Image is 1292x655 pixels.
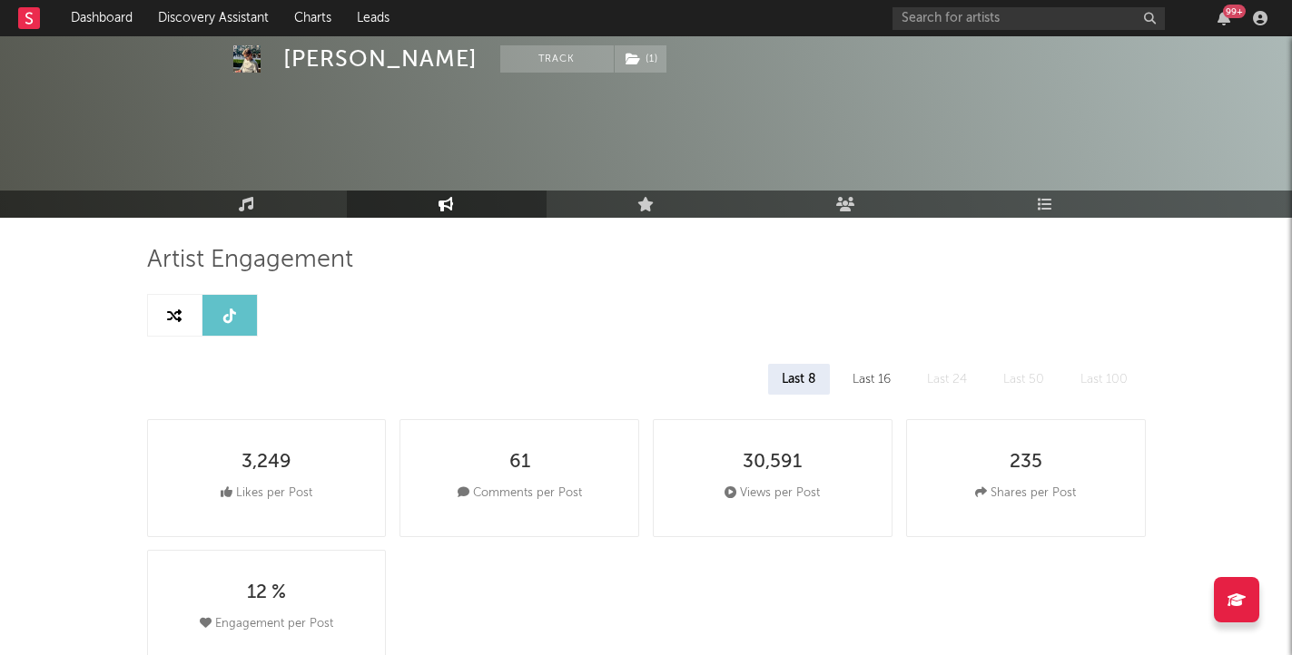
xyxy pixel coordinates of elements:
div: 99 + [1223,5,1246,18]
span: Artist Engagement [147,249,353,271]
div: 235 [1010,452,1042,474]
div: 30,591 [743,452,802,474]
div: Last 16 [839,364,904,395]
div: 12 % [247,582,286,604]
div: [PERSON_NAME] [283,45,478,73]
div: Last 8 [768,364,830,395]
div: Last 100 [1067,364,1141,395]
div: 3,249 [242,452,291,474]
button: Track [500,45,614,73]
div: 61 [509,452,530,474]
div: Shares per Post [975,483,1076,504]
button: (1) [615,45,666,73]
button: 99+ [1218,11,1230,25]
div: Likes per Post [221,483,312,504]
div: Comments per Post [458,483,582,504]
div: Last 24 [913,364,981,395]
div: Views per Post [725,483,820,504]
div: Last 50 [990,364,1058,395]
div: Engagement per Post [200,613,333,635]
span: ( 1 ) [614,45,667,73]
input: Search for artists [893,7,1165,30]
